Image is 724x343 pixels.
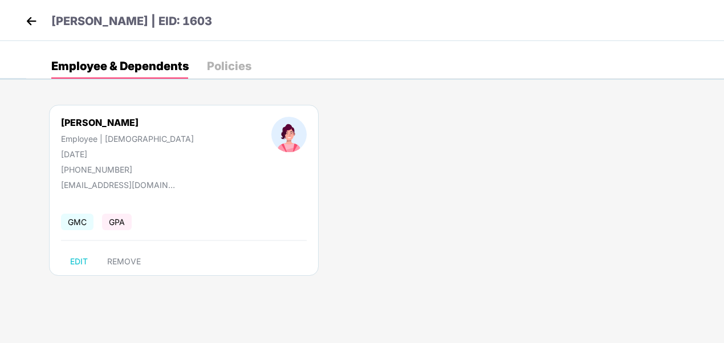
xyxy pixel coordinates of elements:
[207,60,251,72] div: Policies
[98,252,150,271] button: REMOVE
[51,13,212,30] p: [PERSON_NAME] | EID: 1603
[23,13,40,30] img: back
[61,252,97,271] button: EDIT
[61,165,194,174] div: [PHONE_NUMBER]
[70,257,88,266] span: EDIT
[61,117,194,128] div: [PERSON_NAME]
[61,134,194,144] div: Employee | [DEMOGRAPHIC_DATA]
[51,60,189,72] div: Employee & Dependents
[61,214,93,230] span: GMC
[107,257,141,266] span: REMOVE
[61,180,175,190] div: [EMAIL_ADDRESS][DOMAIN_NAME]
[271,117,307,152] img: profileImage
[102,214,132,230] span: GPA
[61,149,194,159] div: [DATE]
